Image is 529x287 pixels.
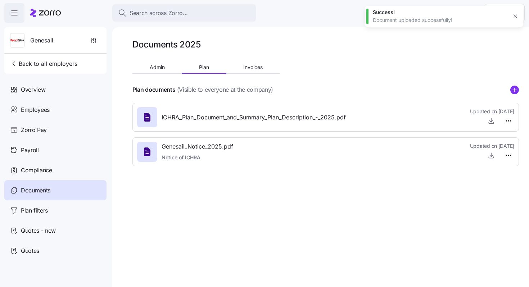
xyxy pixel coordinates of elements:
a: Plan filters [4,200,107,220]
a: Zorro Pay [4,120,107,140]
h1: Documents 2025 [132,39,200,50]
a: Quotes [4,241,107,261]
svg: add icon [510,86,519,94]
span: (Visible to everyone at the company) [177,85,273,94]
span: Employees [21,105,50,114]
button: Search across Zorro... [112,4,256,22]
a: Documents [4,180,107,200]
span: Notice of ICHRA [162,154,233,161]
span: Documents [21,186,50,195]
span: Payroll [21,146,39,155]
span: Plan filters [21,206,48,215]
span: Genesail_Notice_2025.pdf [162,142,233,151]
a: Compliance [4,160,107,180]
span: Genesail [30,36,53,45]
div: Success! [373,9,507,16]
span: Zorro Pay [21,126,47,135]
span: Updated on [DATE] [470,142,514,150]
h4: Plan documents [132,86,176,94]
a: Payroll [4,140,107,160]
span: Plan [199,65,209,70]
span: Quotes - new [21,226,56,235]
a: Employees [4,100,107,120]
span: Invoices [243,65,263,70]
span: Overview [21,85,45,94]
button: Back to all employers [7,56,80,71]
span: Back to all employers [10,59,77,68]
a: Quotes - new [4,220,107,241]
span: Search across Zorro... [130,9,188,18]
span: Updated on [DATE] [470,108,514,115]
a: Overview [4,79,107,100]
div: Document uploaded successfully! [373,17,507,24]
img: Employer logo [10,33,24,48]
span: Admin [150,65,165,70]
span: Compliance [21,166,52,175]
span: ICHRA_Plan_Document_and_Summary_Plan_Description_-_2025.pdf [162,113,346,122]
span: Quotes [21,246,39,255]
